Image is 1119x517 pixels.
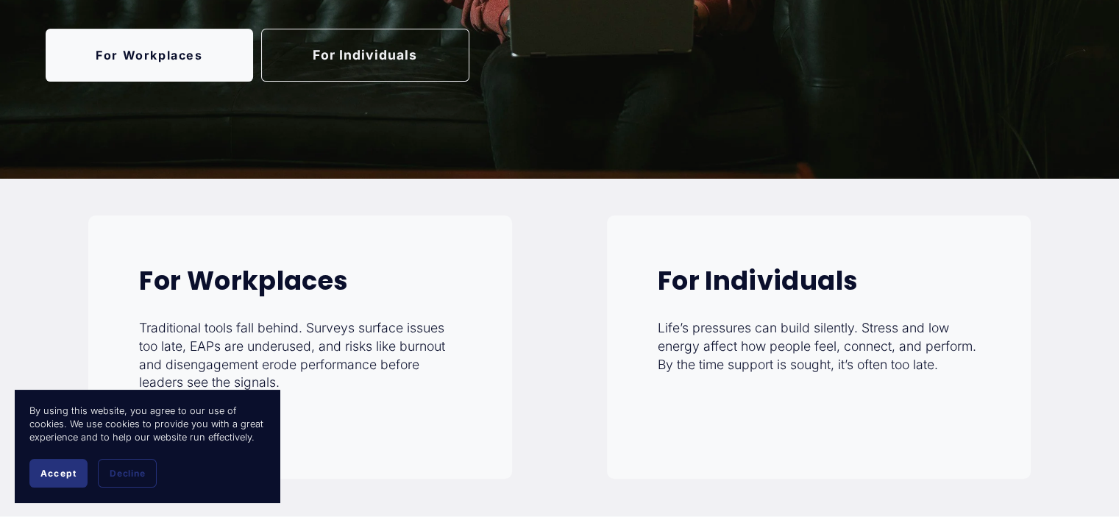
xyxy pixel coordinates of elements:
[110,468,145,479] span: Decline
[40,468,77,479] span: Accept
[46,29,254,81] a: For Workplaces
[98,459,157,488] button: Decline
[29,459,88,488] button: Accept
[658,319,980,374] p: Life’s pressures can build silently. Stress and low energy affect how people feel, connect, and p...
[15,390,280,502] section: Cookie banner
[261,29,469,81] a: For Individuals
[139,263,348,299] strong: For Workplaces
[139,319,461,392] p: Traditional tools fall behind. Surveys surface issues too late, EAPs are underused, and risks lik...
[658,263,858,299] strong: For Individuals
[29,404,265,444] p: By using this website, you agree to our use of cookies. We use cookies to provide you with a grea...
